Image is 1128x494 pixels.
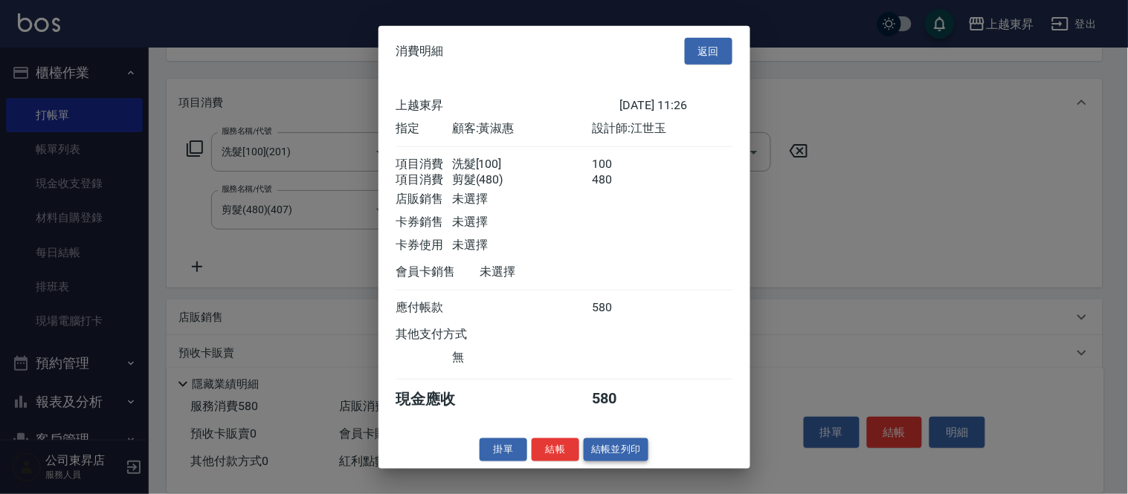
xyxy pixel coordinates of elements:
div: 顧客: 黃淑惠 [452,121,592,137]
div: 項目消費 [396,157,452,172]
div: 洗髮[100] [452,157,592,172]
button: 結帳並列印 [584,438,648,461]
button: 結帳 [532,438,579,461]
button: 掛單 [480,438,527,461]
div: 其他支付方式 [396,327,509,342]
div: 指定 [396,121,452,137]
div: 未選擇 [452,238,592,253]
div: 100 [592,157,648,172]
div: 無 [452,350,592,365]
div: 卡券銷售 [396,215,452,230]
div: 會員卡銷售 [396,264,480,280]
span: 消費明細 [396,44,444,59]
div: 現金應收 [396,389,480,409]
div: 580 [592,389,648,409]
div: 未選擇 [452,192,592,207]
div: 應付帳款 [396,300,452,316]
div: [DATE] 11:26 [620,98,732,114]
div: 項目消費 [396,172,452,188]
div: 剪髮(480) [452,172,592,188]
div: 580 [592,300,648,316]
button: 返回 [685,37,732,65]
div: 480 [592,172,648,188]
div: 卡券使用 [396,238,452,253]
div: 設計師: 江世玉 [592,121,732,137]
div: 未選擇 [480,264,620,280]
div: 未選擇 [452,215,592,230]
div: 上越東昇 [396,98,620,114]
div: 店販銷售 [396,192,452,207]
